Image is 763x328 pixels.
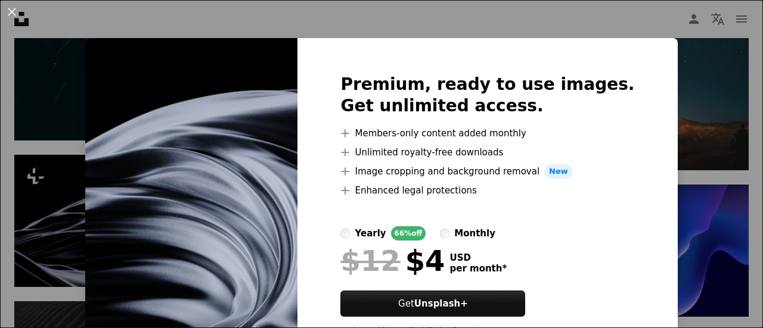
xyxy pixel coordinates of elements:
div: $4 [340,245,445,276]
span: New [544,164,573,179]
span: per month * [449,263,507,274]
li: Members-only content added monthly [340,126,634,140]
button: GetUnsplash+ [340,290,525,317]
input: yearly66%off [340,229,350,238]
div: monthly [454,226,495,240]
h2: Premium, ready to use images. Get unlimited access. [340,74,634,117]
div: yearly [355,226,386,240]
span: $12 [340,245,400,276]
span: USD [449,252,507,263]
li: Enhanced legal protections [340,183,634,198]
div: 66% off [391,226,426,240]
li: Unlimited royalty-free downloads [340,145,634,160]
strong: Unsplash+ [414,298,468,309]
input: monthly [440,229,449,238]
li: Image cropping and background removal [340,164,634,179]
